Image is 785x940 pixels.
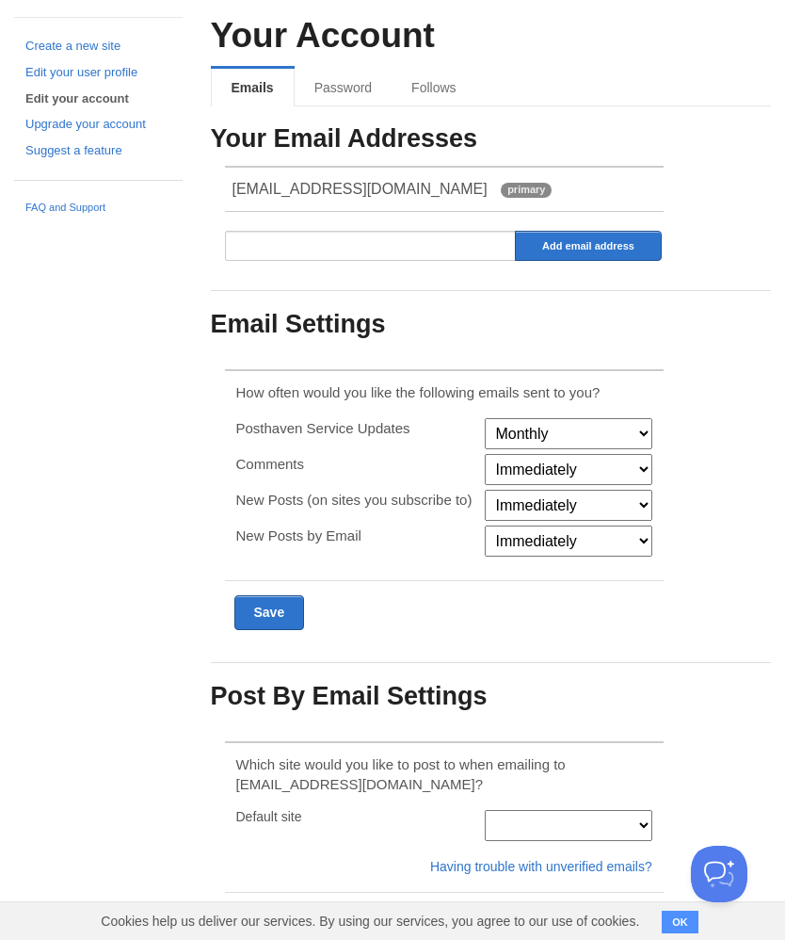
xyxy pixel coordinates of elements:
p: How often would you like the following emails sent to you? [236,382,652,402]
p: New Posts (on sites you subscribe to) [236,490,474,510]
input: Add email address [515,231,661,261]
h3: Email Settings [211,311,772,339]
span: primary [501,183,552,198]
input: Save [234,595,305,630]
span: [EMAIL_ADDRESS][DOMAIN_NAME] [232,181,488,197]
span: Cookies help us deliver our services. By using our services, you agree to our use of cookies. [82,902,658,940]
h2: Your Account [211,17,772,56]
iframe: Help Scout Beacon - Open [691,846,747,902]
a: FAQ and Support [25,200,171,217]
div: Default site [231,810,480,823]
h3: Your Email Addresses [211,125,772,154]
p: Posthaven Service Updates [236,418,474,438]
a: Suggest a feature [25,141,171,161]
a: Password [295,69,392,106]
h3: Post By Email Settings [211,683,772,711]
a: Follows [392,69,475,106]
a: Create a new site [25,37,171,57]
a: Upgrade your account [25,115,171,135]
a: Edit your user profile [25,63,171,83]
a: Emails [211,69,295,106]
p: Comments [236,454,474,474]
p: Which site would you like to post to when emailing to [EMAIL_ADDRESS][DOMAIN_NAME]? [236,754,652,794]
a: Edit your account [25,89,171,109]
a: Having trouble with unverified emails? [430,859,652,874]
p: New Posts by Email [236,526,474,545]
button: OK [662,911,698,933]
